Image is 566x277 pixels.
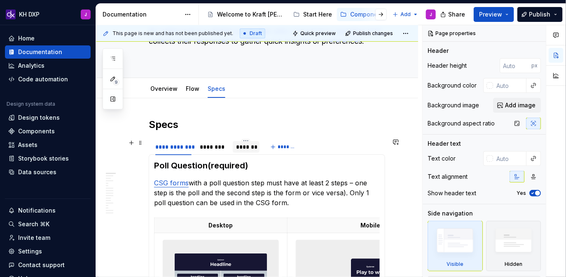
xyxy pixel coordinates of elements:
a: Settings [5,245,91,258]
span: Publish [529,10,551,19]
div: Search ⌘K [18,220,49,228]
div: Header text [428,140,461,148]
p: px [531,62,538,69]
h3: Poll Question(required) [154,160,380,171]
div: Design system data [7,101,55,107]
div: Assets [18,141,37,149]
div: Background aspect ratio [428,119,495,128]
a: Assets [5,138,91,152]
a: Design tokens [5,111,91,124]
div: Documentation [103,10,180,19]
div: J [430,11,432,18]
button: Quick preview [290,28,339,39]
span: Preview [479,10,502,19]
button: Share [436,7,470,22]
div: KH DXP [19,10,40,19]
span: Add image [505,101,536,109]
a: Flow [186,85,199,92]
a: Welcome to Kraft [PERSON_NAME] [204,8,288,21]
span: Add [400,11,411,18]
img: 0784b2da-6f85-42e6-8793-4468946223dc.png [6,9,16,19]
span: Publish changes [353,30,393,37]
button: Add [390,9,421,20]
a: Storybook stories [5,152,91,165]
div: Page tree [204,6,388,23]
a: Home [5,32,91,45]
a: Data sources [5,166,91,179]
span: 9 [113,79,119,85]
button: Search ⌘K [5,218,91,231]
a: Invite team [5,231,91,244]
button: Publish changes [343,28,397,39]
a: Components [5,125,91,138]
p: Mobile [292,221,449,230]
a: Analytics [5,59,91,72]
div: Text alignment [428,173,468,181]
span: This page is new and has not been published yet. [112,30,233,37]
div: Invite team [18,234,50,242]
p: with a poll question step must have at least 2 steps – one step is the poll and the second step i... [154,178,380,208]
a: CSG forms [154,179,189,187]
div: Settings [18,247,42,256]
p: Desktop [159,221,282,230]
a: Code automation [5,73,91,86]
div: Start Here [303,10,332,19]
div: Code automation [18,75,68,83]
div: Show header text [428,189,476,197]
a: Documentation [5,45,91,59]
input: Auto [500,58,531,73]
div: Home [18,34,35,43]
a: Overview [150,85,178,92]
div: Background image [428,101,479,109]
div: Text color [428,154,456,163]
div: Visible [447,261,463,268]
a: Components [337,8,390,21]
div: Hidden [486,221,541,271]
input: Auto [493,78,526,93]
div: Header [428,47,449,55]
span: Share [448,10,465,19]
div: Visible [428,221,483,271]
button: Notifications [5,204,91,217]
div: Components [350,10,387,19]
div: Analytics [18,62,44,70]
div: Specs [204,80,229,97]
span: Draft [250,30,262,37]
div: Contact support [18,261,65,269]
div: Background color [428,81,477,90]
button: Preview [474,7,514,22]
div: Hidden [505,261,522,268]
div: J [84,11,87,18]
input: Auto [493,151,526,166]
div: Components [18,127,55,135]
div: Flow [182,80,203,97]
div: Welcome to Kraft [PERSON_NAME] [217,10,285,19]
span: Quick preview [300,30,336,37]
div: Storybook stories [18,154,69,163]
div: Notifications [18,206,56,215]
div: Data sources [18,168,56,176]
a: Specs [208,85,225,92]
button: Add image [493,98,541,113]
button: Publish [517,7,563,22]
div: Side navigation [428,209,473,218]
div: Design tokens [18,114,60,122]
label: Yes [517,190,526,197]
button: Contact support [5,258,91,272]
button: KH DXPJ [2,5,94,23]
a: Start Here [290,8,335,21]
div: Header height [428,62,467,70]
div: Documentation [18,48,62,56]
div: Overview [147,80,181,97]
h2: Specs [149,118,385,131]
